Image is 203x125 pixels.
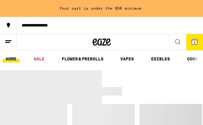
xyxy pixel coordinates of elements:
a: VAPES [117,55,137,62]
span: 2 [194,41,195,44]
a: SALE [31,55,48,62]
a: FLOWER & PREROLLS [59,55,106,62]
a: HOME [3,55,20,62]
button: 2 [186,34,203,50]
a: EDIBLES [148,55,173,62]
